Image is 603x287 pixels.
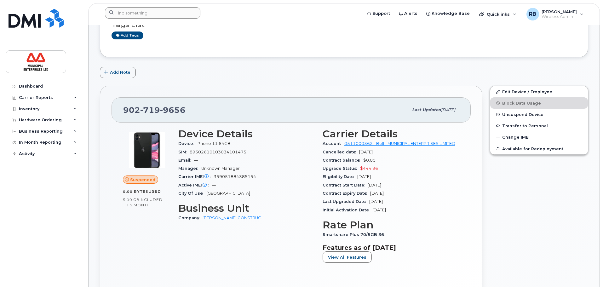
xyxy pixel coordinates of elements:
[214,174,256,179] span: 359051884385154
[542,14,577,19] span: Wireless Admin
[372,208,386,212] span: [DATE]
[412,107,441,112] span: Last updated
[328,254,366,260] span: View All Features
[490,131,588,143] button: Change IMEI
[359,150,373,154] span: [DATE]
[490,97,588,109] button: Block Data Usage
[323,128,459,140] h3: Carrier Details
[490,120,588,131] button: Transfer to Personal
[369,199,383,204] span: [DATE]
[178,141,197,146] span: Device
[432,10,470,17] span: Knowledge Base
[112,32,143,39] a: Add tags
[323,141,344,146] span: Account
[323,150,359,154] span: Cancelled date
[123,198,140,202] span: 5.00 GB
[123,105,186,115] span: 902
[363,7,394,20] a: Support
[323,219,459,231] h3: Rate Plan
[368,183,381,187] span: [DATE]
[323,208,372,212] span: Initial Activation Date
[178,174,214,179] span: Carrier IMEI
[323,166,360,171] span: Upgrade Status
[323,158,363,163] span: Contract balance
[542,9,577,14] span: [PERSON_NAME]
[178,158,194,163] span: Email
[100,67,136,78] button: Add Note
[357,174,371,179] span: [DATE]
[502,146,563,151] span: Available for Redeployment
[197,141,231,146] span: iPhone 11 64GB
[160,105,186,115] span: 9656
[522,8,588,20] div: Ryan Bradbury
[323,191,370,196] span: Contract Expiry Date
[323,251,372,263] button: View All Features
[105,7,200,19] input: Find something...
[490,86,588,97] a: Edit Device / Employee
[140,105,160,115] span: 719
[441,107,455,112] span: [DATE]
[110,69,130,75] span: Add Note
[203,215,261,220] a: [PERSON_NAME] CONSTRUC
[178,150,190,154] span: SIM
[128,131,166,169] img: iPhone_11.jpg
[323,183,368,187] span: Contract Start Date
[344,141,455,146] a: 0511000362 - Bell - MUNICIPAL ENTERPRISES LIMITED
[360,166,378,171] span: $444.96
[201,166,240,171] span: Unknown Manager
[123,197,163,208] span: included this month
[487,12,510,17] span: Quicklinks
[206,191,250,196] span: [GEOGRAPHIC_DATA]
[529,10,536,18] span: RB
[123,189,148,194] span: 0.00 Bytes
[370,191,384,196] span: [DATE]
[112,21,577,29] h3: Tags List
[178,166,201,171] span: Manager
[422,7,474,20] a: Knowledge Base
[502,112,543,117] span: Unsuspend Device
[490,109,588,120] button: Unsuspend Device
[475,8,521,20] div: Quicklinks
[404,10,417,17] span: Alerts
[148,189,161,194] span: used
[194,158,198,163] span: —
[178,215,203,220] span: Company
[323,232,388,237] span: Smartshare Plus 70/5GB 36
[323,244,459,251] h3: Features as of [DATE]
[490,143,588,154] button: Available for Redeployment
[178,203,315,214] h3: Business Unit
[394,7,422,20] a: Alerts
[212,183,216,187] span: —
[178,191,206,196] span: City Of Use
[178,183,212,187] span: Active IMEI
[323,174,357,179] span: Eligibility Date
[178,128,315,140] h3: Device Details
[323,199,369,204] span: Last Upgraded Date
[363,158,376,163] span: $0.00
[372,10,390,17] span: Support
[190,150,246,154] span: 89302610103034101475
[130,177,155,183] span: Suspended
